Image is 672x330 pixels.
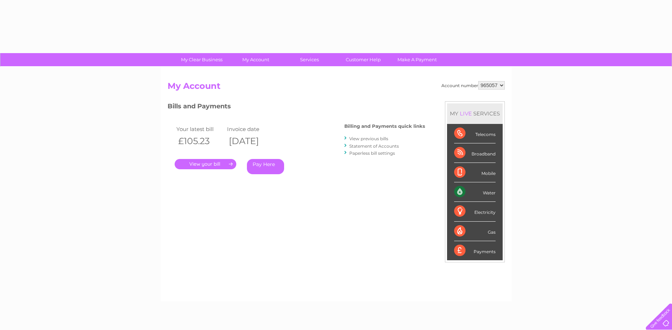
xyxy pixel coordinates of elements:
[168,81,505,95] h2: My Account
[226,53,285,66] a: My Account
[454,222,496,241] div: Gas
[454,163,496,182] div: Mobile
[175,159,236,169] a: .
[280,53,339,66] a: Services
[334,53,393,66] a: Customer Help
[447,103,503,124] div: MY SERVICES
[454,143,496,163] div: Broadband
[349,143,399,149] a: Statement of Accounts
[225,134,276,148] th: [DATE]
[454,202,496,221] div: Electricity
[458,110,473,117] div: LIVE
[454,241,496,260] div: Payments
[173,53,231,66] a: My Clear Business
[175,124,226,134] td: Your latest bill
[349,136,388,141] a: View previous bills
[344,124,425,129] h4: Billing and Payments quick links
[349,150,395,156] a: Paperless bill settings
[247,159,284,174] a: Pay Here
[454,182,496,202] div: Water
[454,124,496,143] div: Telecoms
[441,81,505,90] div: Account number
[388,53,446,66] a: Make A Payment
[225,124,276,134] td: Invoice date
[175,134,226,148] th: £105.23
[168,101,425,114] h3: Bills and Payments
